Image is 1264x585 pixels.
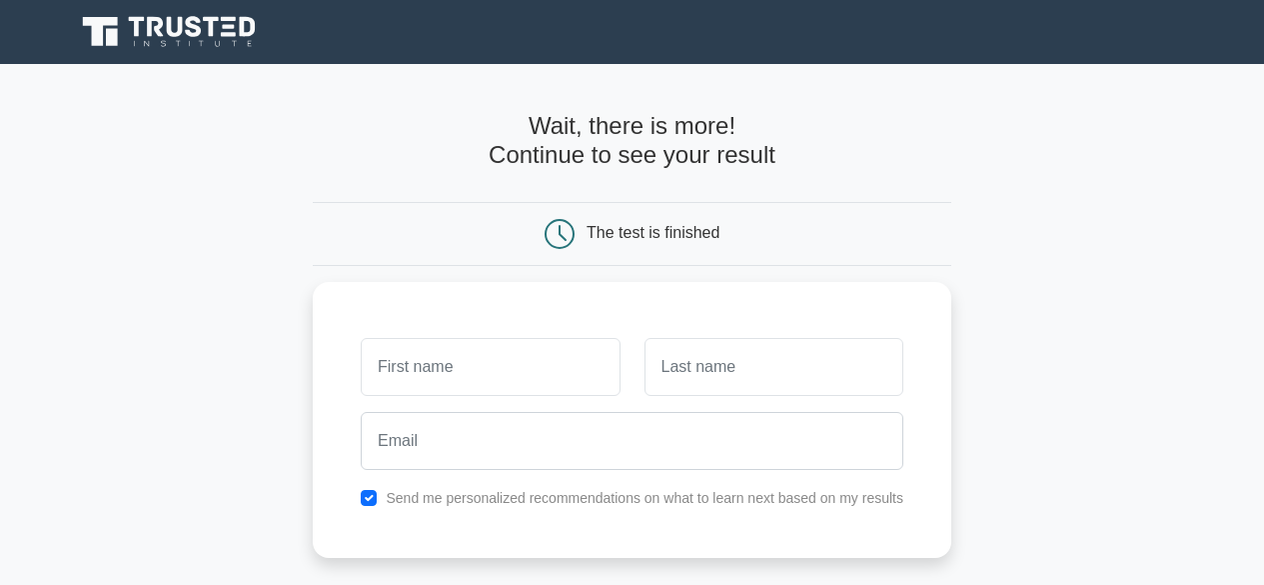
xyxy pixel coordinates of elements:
[361,412,903,470] input: Email
[386,490,903,506] label: Send me personalized recommendations on what to learn next based on my results
[361,338,620,396] input: First name
[313,112,951,170] h4: Wait, there is more! Continue to see your result
[644,338,903,396] input: Last name
[587,224,719,241] div: The test is finished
